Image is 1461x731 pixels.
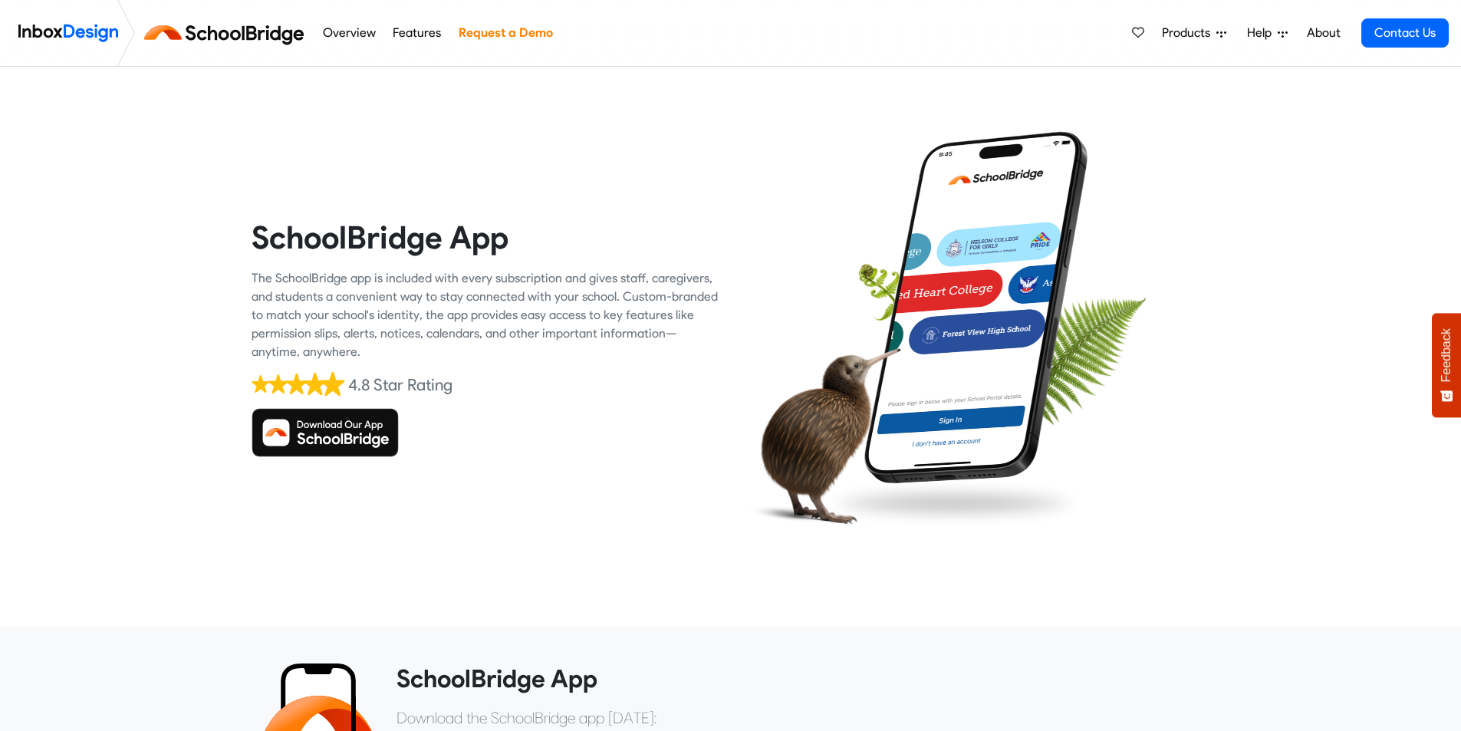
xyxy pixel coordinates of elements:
[1302,18,1344,48] a: About
[252,218,719,257] heading: SchoolBridge App
[389,18,446,48] a: Features
[1361,18,1449,48] a: Contact Us
[821,475,1087,532] img: shadow.png
[1156,18,1232,48] a: Products
[853,130,1099,485] img: phone.png
[141,15,314,51] img: schoolbridge logo
[397,663,1199,694] heading: SchoolBridge App
[252,408,399,457] img: Download SchoolBridge App
[1247,24,1278,42] span: Help
[252,269,719,361] div: The SchoolBridge app is included with every subscription and gives staff, caregivers, and student...
[1241,18,1294,48] a: Help
[348,374,452,397] div: 4.8 Star Rating
[742,334,901,537] img: kiwi_bird.png
[318,18,380,48] a: Overview
[397,706,1199,729] p: Download the SchoolBridge app [DATE]:
[1432,313,1461,417] button: Feedback - Show survey
[1440,328,1453,382] span: Feedback
[1162,24,1216,42] span: Products
[454,18,557,48] a: Request a Demo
